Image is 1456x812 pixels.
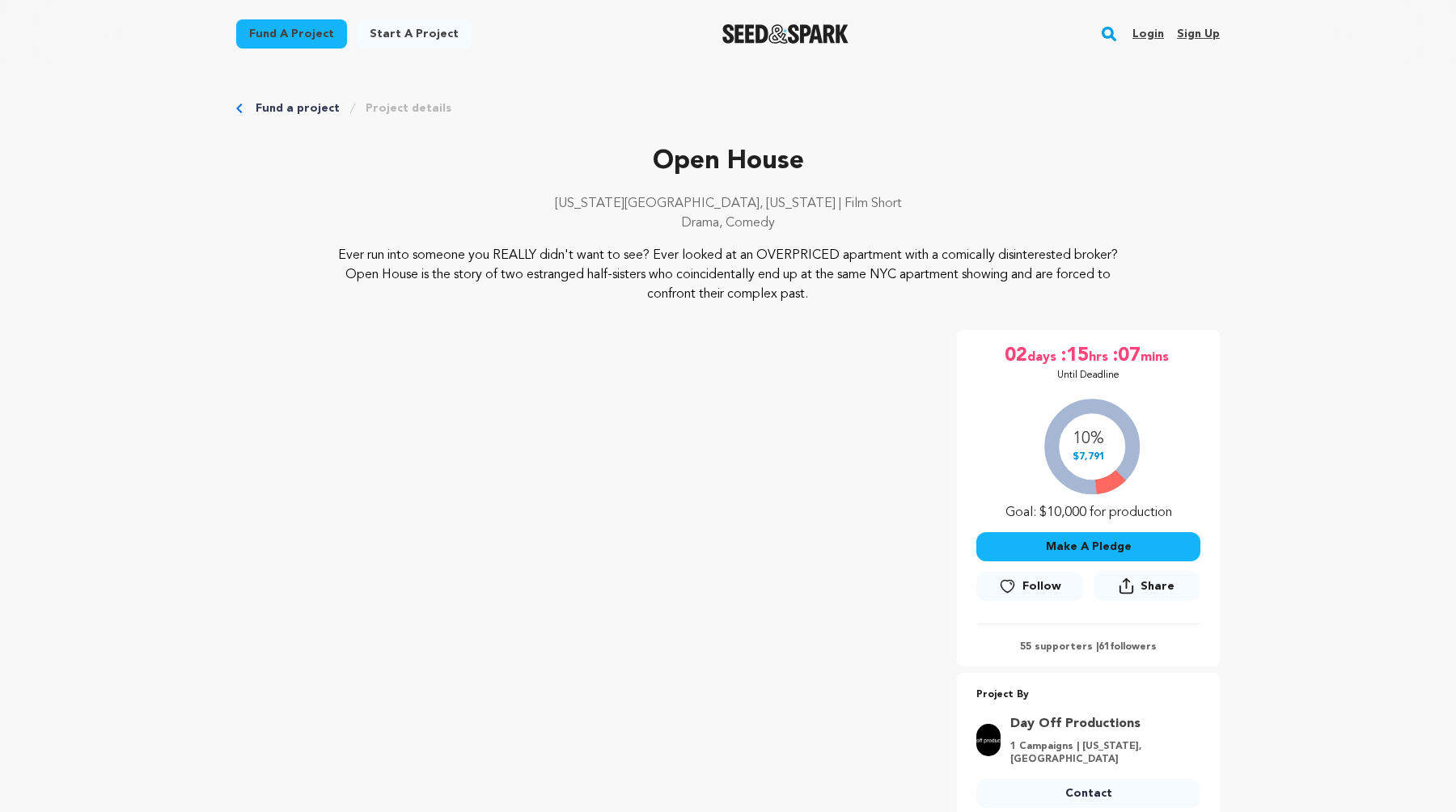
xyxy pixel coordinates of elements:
a: Fund a project [236,19,347,49]
span: Share [1094,571,1200,607]
span: Follow [1022,578,1061,594]
a: Login [1132,21,1164,47]
a: Start a project [357,19,472,49]
a: Sign up [1177,21,1220,47]
p: Drama, Comedy [236,214,1220,233]
a: Fund a project [256,100,340,116]
p: Open House [236,142,1220,181]
span: :07 [1111,343,1141,369]
span: hrs [1089,343,1111,369]
a: Goto Day Off Productions profile [1010,714,1191,734]
p: [US_STATE][GEOGRAPHIC_DATA], [US_STATE] | Film Short [236,194,1220,214]
p: Ever run into someone you REALLY didn't want to see? Ever looked at an OVERPRICED apartment with ... [335,246,1122,304]
span: mins [1141,343,1172,369]
button: Share [1094,571,1200,601]
img: 96ac8e6da53c6784.png [976,724,1001,756]
a: Follow [976,572,1083,601]
span: :15 [1060,343,1089,369]
span: 61 [1098,642,1110,652]
span: Share [1141,578,1175,594]
p: Until Deadline [1057,369,1120,382]
a: Seed&Spark Homepage [722,24,849,44]
p: 55 supporters | followers [976,641,1200,653]
span: 02 [1005,343,1027,369]
a: Contact [976,779,1200,808]
a: Project details [366,100,451,116]
div: Breadcrumb [236,100,1220,116]
span: days [1027,343,1060,369]
p: 1 Campaigns | [US_STATE], [GEOGRAPHIC_DATA] [1010,740,1191,766]
button: Make A Pledge [976,532,1200,561]
img: Seed&Spark Logo Dark Mode [722,24,849,44]
p: Project By [976,686,1200,704]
